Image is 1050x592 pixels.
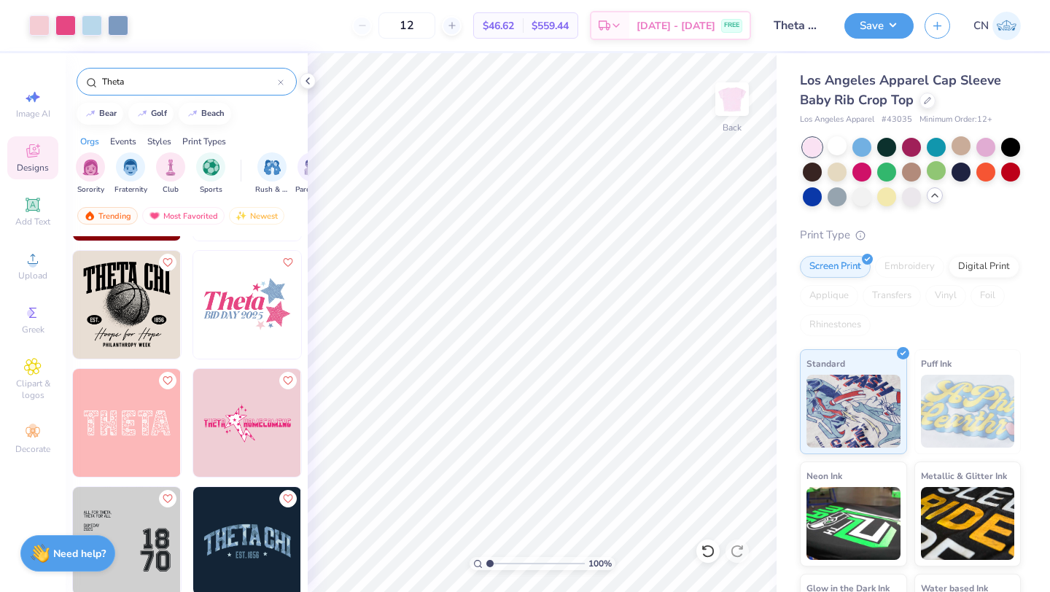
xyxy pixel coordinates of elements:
div: filter for Parent's Weekend [295,152,329,195]
span: Puff Ink [921,356,952,371]
div: Foil [971,285,1005,307]
button: filter button [255,152,289,195]
span: Decorate [15,443,50,455]
span: Upload [18,270,47,281]
div: filter for Club [156,152,185,195]
img: Metallic & Glitter Ink [921,487,1015,560]
img: 953fca39-51fe-4768-8bc7-c09f931949e2 [300,369,408,477]
img: 504e6cd7-7abc-47c6-abab-cf15edc98aa0 [193,369,301,477]
span: Los Angeles Apparel Cap Sleeve Baby Rib Crop Top [800,71,1001,109]
span: FREE [724,20,739,31]
img: Neon Ink [806,487,901,560]
span: Rush & Bid [255,184,289,195]
span: Club [163,184,179,195]
span: Standard [806,356,845,371]
div: Back [723,121,742,134]
button: beach [179,103,231,125]
img: Club Image [163,159,179,176]
img: Rush & Bid Image [264,159,281,176]
span: # 43035 [882,114,912,126]
span: Designs [17,162,49,174]
img: Parent's Weekend Image [304,159,321,176]
img: trending.gif [84,211,96,221]
img: Sorority Image [82,159,99,176]
span: Fraternity [114,184,147,195]
div: Vinyl [925,285,966,307]
button: filter button [76,152,105,195]
span: $559.44 [532,18,569,34]
img: most_fav.gif [149,211,160,221]
img: Back [717,85,747,114]
span: Greek [22,324,44,335]
button: bear [77,103,123,125]
input: – – [378,12,435,39]
button: Save [844,13,914,39]
div: golf [151,109,167,117]
img: Fraternity Image [122,159,139,176]
span: $46.62 [483,18,514,34]
button: Like [279,254,297,271]
div: Newest [229,207,284,225]
button: filter button [156,152,185,195]
img: Newest.gif [236,211,247,221]
span: Neon Ink [806,468,842,483]
span: Sports [200,184,222,195]
img: fee2b063-9316-4ad8-b076-c3d934aa9729 [180,251,288,359]
img: Caroline Nicol [992,12,1021,40]
div: Rhinestones [800,314,871,336]
img: e3743317-85d8-4a8e-82da-34040c7bf33f [300,251,408,359]
div: Most Favorited [142,207,225,225]
button: filter button [295,152,329,195]
button: Like [159,254,176,271]
span: 100 % [588,557,612,570]
div: Print Type [800,227,1021,244]
div: Events [110,135,136,148]
div: filter for Sports [196,152,225,195]
button: golf [128,103,174,125]
span: Metallic & Glitter Ink [921,468,1007,483]
span: Minimum Order: 12 + [919,114,992,126]
img: trend_line.gif [187,109,198,118]
button: filter button [114,152,147,195]
div: Transfers [863,285,921,307]
div: Orgs [80,135,99,148]
div: Digital Print [949,256,1019,278]
button: Like [159,372,176,389]
div: Print Types [182,135,226,148]
span: CN [973,17,989,34]
img: Puff Ink [921,375,1015,448]
button: Like [279,490,297,507]
span: [DATE] - [DATE] [637,18,715,34]
input: Try "Alpha" [101,74,278,89]
button: Like [279,372,297,389]
span: Parent's Weekend [295,184,329,195]
input: Untitled Design [762,11,833,40]
div: filter for Fraternity [114,152,147,195]
div: Applique [800,285,858,307]
button: filter button [196,152,225,195]
img: Standard [806,375,901,448]
div: bear [99,109,117,117]
img: trend_line.gif [85,109,96,118]
div: Styles [147,135,171,148]
div: Screen Print [800,256,871,278]
strong: Need help? [53,547,106,561]
span: Image AI [16,108,50,120]
img: Sports Image [203,159,219,176]
div: Trending [77,207,138,225]
div: filter for Rush & Bid [255,152,289,195]
img: 0a1b15c8-e3d0-433b-ab65-4a7589834fa3 [73,251,181,359]
span: Sorority [77,184,104,195]
span: Los Angeles Apparel [800,114,874,126]
img: 366d9c47-892a-4f0f-bcf4-feb440291bdb [180,369,288,477]
div: filter for Sorority [76,152,105,195]
span: Add Text [15,216,50,227]
span: Clipart & logos [7,378,58,401]
div: Embroidery [875,256,944,278]
div: beach [201,109,225,117]
button: Like [159,490,176,507]
img: e60a1e35-822f-4a11-9004-bf6ccd2e762d [193,251,301,359]
img: trend_line.gif [136,109,148,118]
a: CN [973,12,1021,40]
img: 13fd9712-3a85-4cad-97e7-1bd229707b93 [73,369,181,477]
